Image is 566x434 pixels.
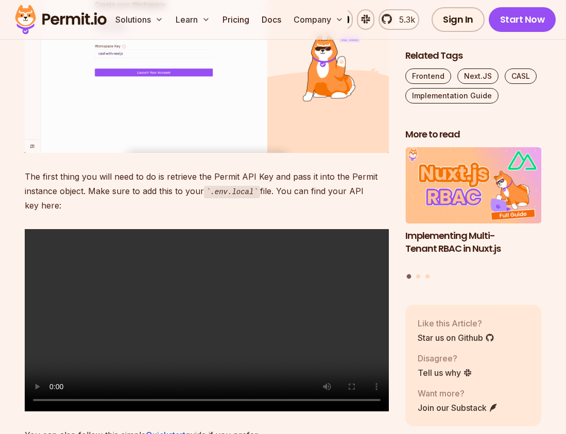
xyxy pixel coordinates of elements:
[25,229,389,411] video: Sorry, your browser doesn't support embedded videos.
[418,387,498,400] p: Want more?
[258,9,285,30] a: Docs
[418,402,498,414] a: Join our Substack
[405,147,541,268] a: Implementing Multi-Tenant RBAC in Nuxt.jsImplementing Multi-Tenant RBAC in Nuxt.js
[111,9,167,30] button: Solutions
[204,186,260,198] code: .env.local
[171,9,214,30] button: Learn
[489,7,556,32] a: Start Now
[289,9,348,30] button: Company
[405,147,541,223] img: Implementing Multi-Tenant RBAC in Nuxt.js
[425,274,430,279] button: Go to slide 3
[418,332,494,344] a: Star us on Github
[405,49,541,62] h2: Related Tags
[418,367,472,379] a: Tell us why
[505,68,537,84] a: CASL
[218,9,253,30] a: Pricing
[25,169,389,213] p: The first thing you will need to do is retrieve the Permit API Key and pass it into the Permit in...
[457,68,499,84] a: Next.JS
[393,13,415,26] span: 5.3k
[405,128,541,141] h2: More to read
[418,352,472,364] p: Disagree?
[405,147,541,268] li: 1 of 3
[379,9,419,30] a: 5.3k
[405,68,451,84] a: Frontend
[407,274,411,279] button: Go to slide 1
[416,274,420,279] button: Go to slide 2
[432,7,485,32] a: Sign In
[405,147,541,281] div: Posts
[10,2,111,37] img: Permit logo
[405,230,541,255] h3: Implementing Multi-Tenant RBAC in Nuxt.js
[418,317,494,329] p: Like this Article?
[405,88,499,103] a: Implementation Guide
